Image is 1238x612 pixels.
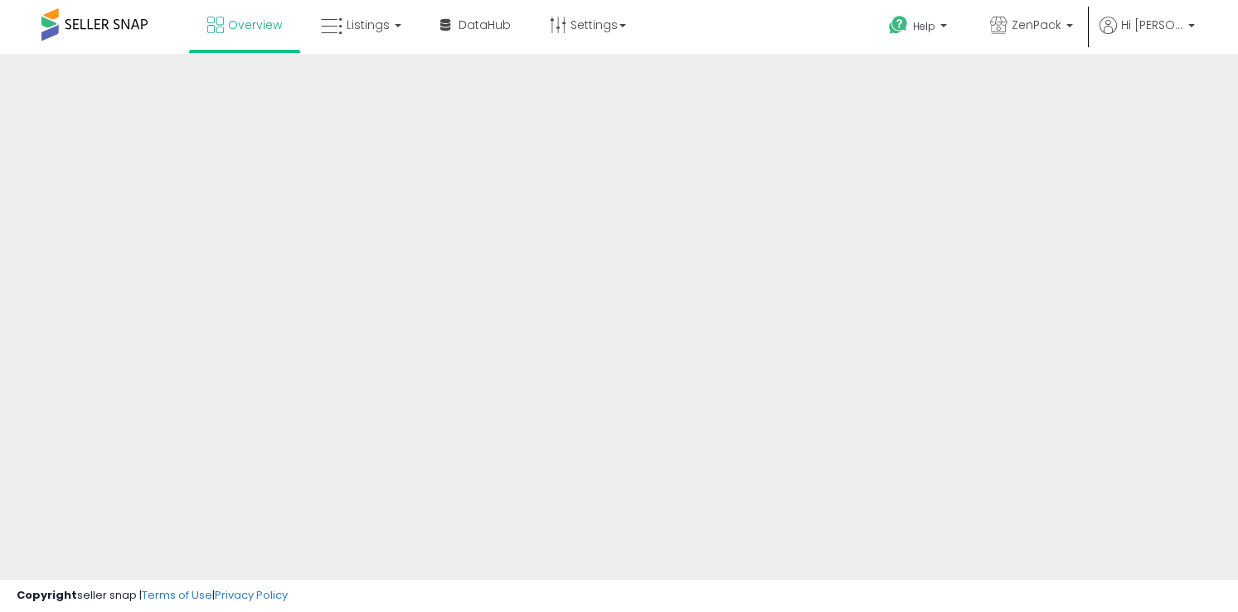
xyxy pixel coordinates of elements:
[913,19,935,33] span: Help
[228,17,282,33] span: Overview
[17,588,288,604] div: seller snap | |
[888,15,909,36] i: Get Help
[142,587,212,603] a: Terms of Use
[1100,17,1195,54] a: Hi [PERSON_NAME]
[1012,17,1061,33] span: ZenPack
[1121,17,1183,33] span: Hi [PERSON_NAME]
[347,17,390,33] span: Listings
[215,587,288,603] a: Privacy Policy
[459,17,511,33] span: DataHub
[876,2,964,54] a: Help
[17,587,77,603] strong: Copyright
